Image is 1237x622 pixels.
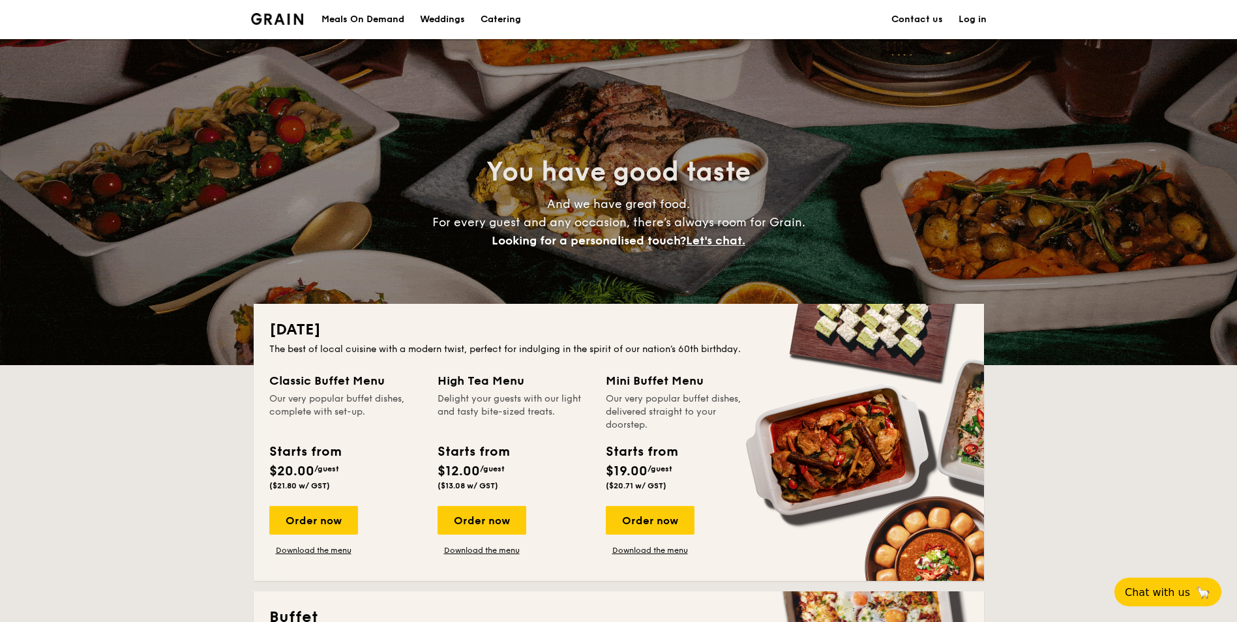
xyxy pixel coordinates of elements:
div: Starts from [269,442,340,462]
div: Order now [269,506,358,535]
span: ($21.80 w/ GST) [269,481,330,490]
div: Order now [438,506,526,535]
span: /guest [314,464,339,473]
span: Chat with us [1125,586,1190,599]
a: Logotype [251,13,304,25]
div: Starts from [606,442,677,462]
span: ($13.08 w/ GST) [438,481,498,490]
div: Starts from [438,442,509,462]
h2: [DATE] [269,319,968,340]
div: Our very popular buffet dishes, delivered straight to your doorstep. [606,392,758,432]
span: ($20.71 w/ GST) [606,481,666,490]
span: /guest [648,464,672,473]
a: Download the menu [606,545,694,555]
span: $20.00 [269,464,314,479]
div: The best of local cuisine with a modern twist, perfect for indulging in the spirit of our nation’... [269,343,968,356]
a: Download the menu [438,545,526,555]
span: $12.00 [438,464,480,479]
div: Our very popular buffet dishes, complete with set-up. [269,392,422,432]
a: Download the menu [269,545,358,555]
span: Let's chat. [686,233,745,248]
button: Chat with us🦙 [1114,578,1221,606]
span: /guest [480,464,505,473]
div: Classic Buffet Menu [269,372,422,390]
div: Mini Buffet Menu [606,372,758,390]
div: High Tea Menu [438,372,590,390]
span: $19.00 [606,464,648,479]
div: Order now [606,506,694,535]
img: Grain [251,13,304,25]
div: Delight your guests with our light and tasty bite-sized treats. [438,392,590,432]
span: 🦙 [1195,585,1211,600]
